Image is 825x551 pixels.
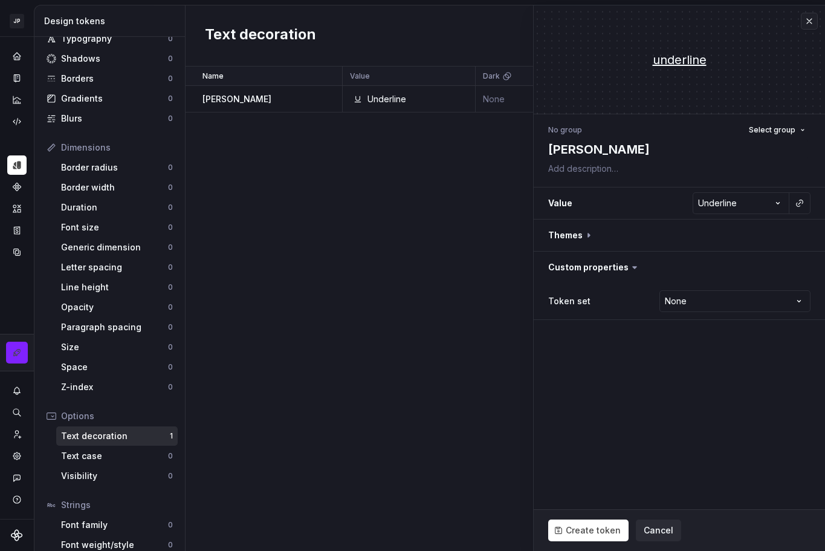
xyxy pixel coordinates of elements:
a: Data sources [7,243,27,262]
div: Font family [61,519,168,531]
div: Borders [61,73,168,85]
button: JP [2,8,31,34]
p: Name [202,71,224,81]
a: Borders0 [42,69,178,88]
a: Typography0 [42,29,178,48]
div: 0 [168,322,173,332]
div: 0 [168,203,173,212]
a: Analytics [7,90,27,109]
a: Duration0 [56,198,178,217]
a: Storybook stories [7,221,27,240]
div: underline [534,51,825,68]
a: Border width0 [56,178,178,197]
div: 1 [170,431,173,441]
a: Line height0 [56,278,178,297]
a: Text case0 [56,446,178,466]
div: 0 [168,520,173,530]
a: Home [7,47,27,66]
div: 0 [168,163,173,172]
div: Strings [61,499,173,511]
div: Generic dimension [61,241,168,253]
a: Font size0 [56,218,178,237]
textarea: [PERSON_NAME] [546,139,808,160]
span: Create token [566,524,621,536]
div: Search ⌘K [7,403,27,422]
div: 0 [168,302,173,312]
a: Components [7,177,27,197]
button: Select group [743,122,810,139]
p: [PERSON_NAME] [202,93,271,105]
div: 0 [168,451,173,461]
a: Opacity0 [56,298,178,317]
p: Dark [483,71,500,81]
div: Options [61,410,173,422]
a: Code automation [7,112,27,131]
div: Text case [61,450,168,462]
div: 0 [168,471,173,481]
td: None [476,86,609,112]
div: 0 [168,34,173,44]
div: 0 [168,74,173,83]
div: Shadows [61,53,168,65]
div: Blurs [61,112,168,125]
div: Underline [367,93,406,105]
a: Blurs0 [42,109,178,128]
div: Z-index [61,381,168,393]
div: Text decoration [61,430,170,442]
div: Visibility [61,470,168,482]
div: Border width [61,181,168,194]
div: 0 [168,183,173,192]
button: Create token [548,520,629,541]
div: Opacity [61,301,168,313]
span: Cancel [644,524,673,536]
a: Shadows0 [42,49,178,68]
div: No group [548,125,582,135]
div: 0 [168,382,173,392]
div: Duration [61,201,168,214]
a: Text decoration1 [56,426,178,446]
a: Invite team [7,425,27,444]
svg: Supernova Logo [11,529,23,541]
a: Gradients0 [42,89,178,108]
div: 0 [168,540,173,550]
div: Typography [61,33,168,45]
div: 0 [168,54,173,64]
a: Documentation [7,68,27,88]
a: Letter spacing0 [56,258,178,277]
span: Select group [749,125,795,135]
a: Size0 [56,337,178,357]
div: Paragraph spacing [61,321,168,333]
a: Space0 [56,357,178,377]
div: Gradients [61,93,168,105]
a: Paragraph spacing0 [56,318,178,337]
label: Token set [548,295,590,307]
div: JP [10,14,24,28]
div: 0 [168,342,173,352]
button: Contact support [7,468,27,487]
a: Settings [7,446,27,466]
p: Value [350,71,370,81]
div: Letter spacing [61,261,168,273]
a: Generic dimension0 [56,238,178,257]
h2: Text decoration [205,25,316,47]
a: Z-index0 [56,377,178,397]
div: Font size [61,221,168,233]
div: 0 [168,362,173,372]
div: 0 [168,243,173,252]
div: 0 [168,114,173,123]
a: Border radius0 [56,158,178,177]
button: Notifications [7,381,27,400]
button: Cancel [636,520,681,541]
a: Design tokens [7,155,27,175]
div: Size [61,341,168,353]
a: Assets [7,199,27,218]
a: Font family0 [56,515,178,535]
